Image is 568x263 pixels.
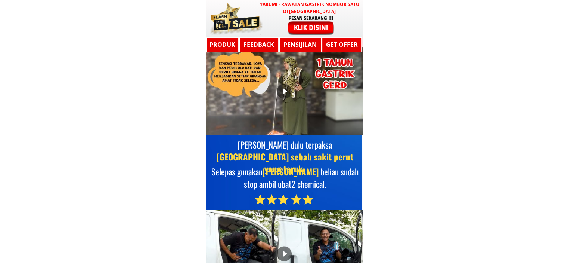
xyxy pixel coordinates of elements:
[206,40,239,50] h3: Produk
[211,139,359,175] div: [PERSON_NAME] dulu terpaksa
[263,165,319,178] span: [PERSON_NAME]
[282,40,319,50] h3: Pensijilan
[217,150,353,175] span: [GEOGRAPHIC_DATA] sebab sakit perut yang teruk.
[239,40,278,50] h3: Feedback
[207,166,363,190] div: Selepas gunakan beliau sudah stop ambil ubat2 chemical.
[258,1,361,15] h3: YAKUMI - Rawatan Gastrik Nombor Satu di [GEOGRAPHIC_DATA]
[323,40,360,50] h3: GET OFFER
